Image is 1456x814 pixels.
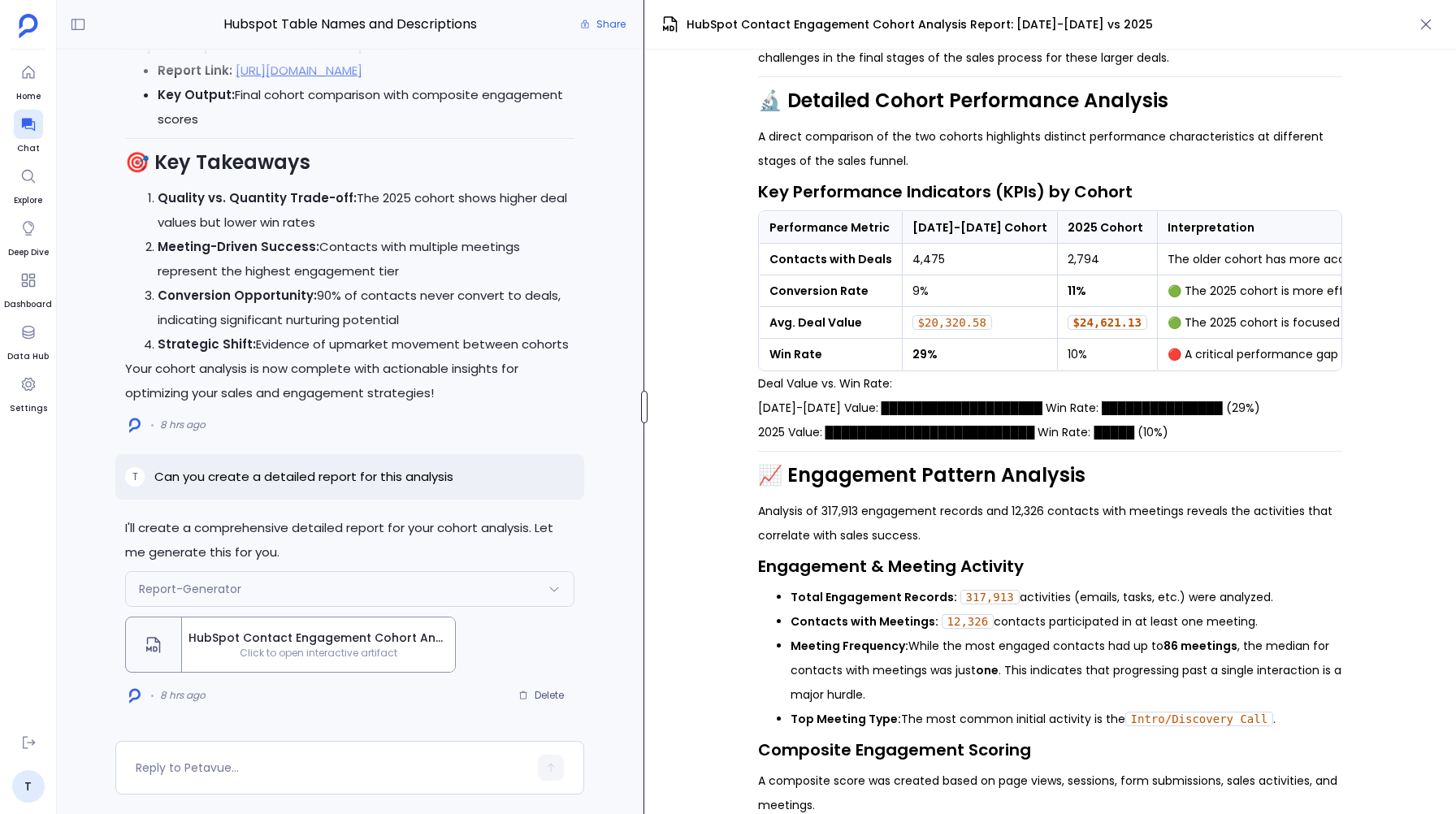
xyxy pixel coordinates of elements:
[10,402,47,415] span: Settings
[14,90,43,103] span: Home
[8,214,49,259] a: Deep Dive
[14,110,43,155] a: Chat
[4,266,52,311] a: Dashboard
[4,298,52,311] span: Dashboard
[14,194,43,207] span: Explore
[7,318,49,363] a: Data Hub
[8,246,49,259] span: Deep Dive
[7,350,49,363] span: Data Hub
[12,770,45,803] a: T
[14,162,43,207] a: Explore
[10,370,47,415] a: Settings
[19,14,38,38] img: petavue logo
[14,142,43,155] span: Chat
[14,58,43,103] a: Home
